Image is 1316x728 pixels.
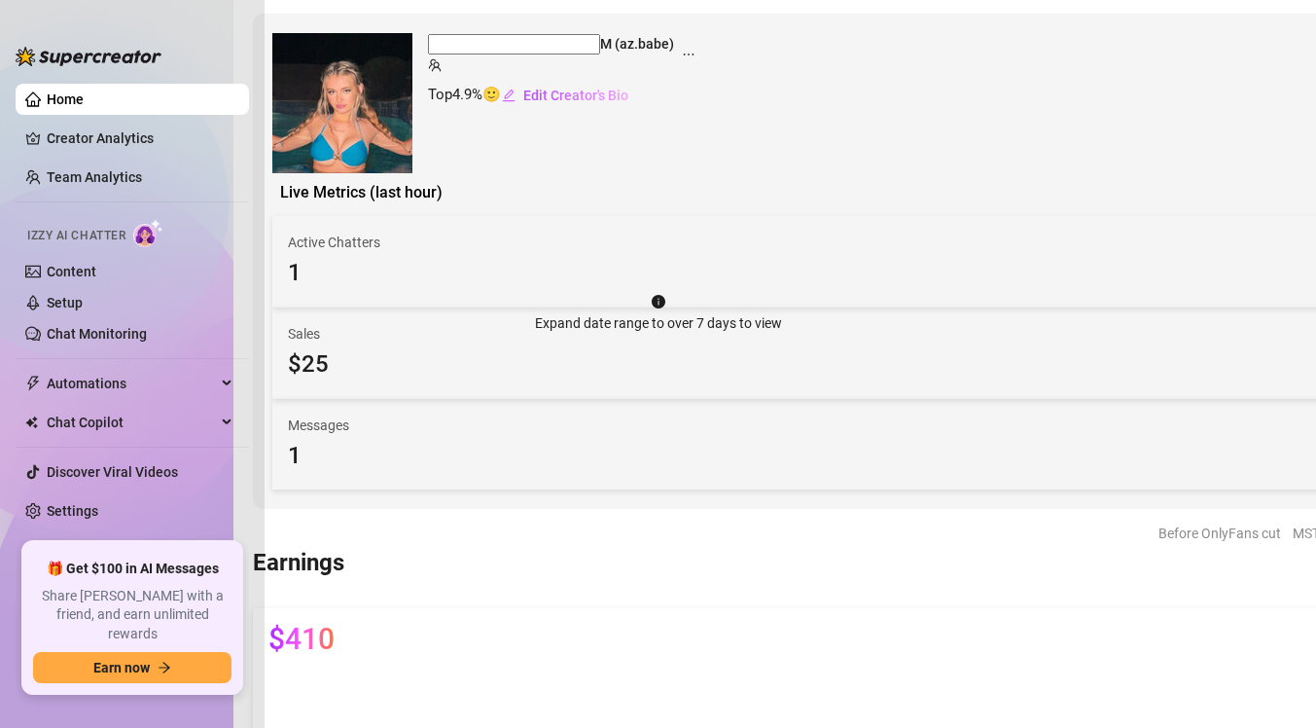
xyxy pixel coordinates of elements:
span: $410 [268,624,335,655]
button: Edit Creator's Bio [501,80,629,111]
span: info-circle [652,295,665,309]
img: Chat Copilot [25,416,38,429]
a: Content [47,264,96,279]
h3: Earnings [253,548,344,579]
a: Discover Viral Videos [47,464,178,480]
a: Chat Monitoring [47,326,147,342]
img: AI Chatter [133,219,163,247]
span: thunderbolt [25,376,41,391]
span: Live Metrics (last hour) [280,181,443,204]
span: team [428,58,442,72]
span: 🎁 Get $100 in AI Messages [47,560,219,579]
span: Edit Creator's Bio [523,88,628,103]
span: Earn now [93,660,150,675]
span: 🙂 [482,84,501,107]
img: M [272,33,412,173]
span: Top 4.9 % [428,84,482,107]
a: Settings [47,503,98,519]
a: Creator Analytics [47,123,233,154]
span: Automations [47,368,216,399]
span: Share [PERSON_NAME] with a friend, and earn unlimited rewards [33,587,231,644]
span: Izzy AI Chatter [27,227,125,245]
div: Expand date range to over 7 days to view [535,312,782,334]
span: ellipsis [682,33,695,76]
a: Home [47,91,84,107]
span: arrow-right [158,661,171,674]
span: Chat Copilot [47,407,216,438]
img: logo-BBDzfeDw.svg [16,47,161,66]
span: Before OnlyFans cut [1158,519,1281,548]
a: Team Analytics [47,169,142,185]
span: edit [502,89,516,102]
button: Earn nowarrow-right [33,652,231,683]
span: M (az.babe) [600,36,674,52]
